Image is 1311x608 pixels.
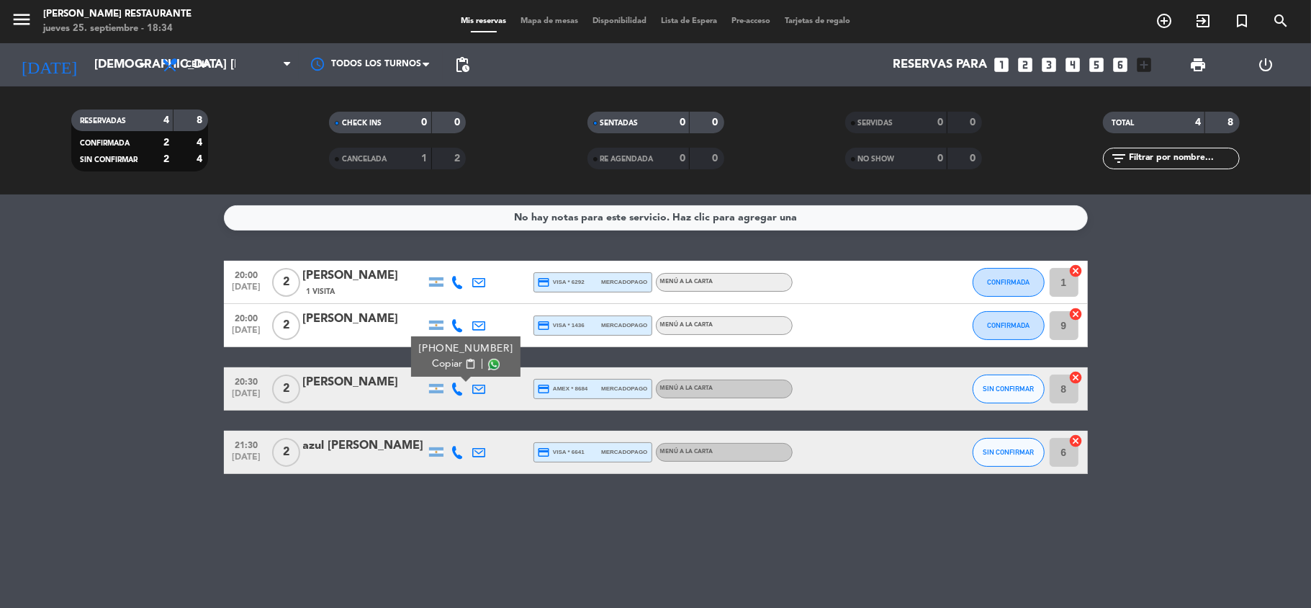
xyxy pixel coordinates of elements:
[538,446,551,459] i: credit_card
[600,156,654,163] span: RE AGENDADA
[1112,55,1130,74] i: looks_6
[858,156,895,163] span: NO SHOW
[712,153,721,164] strong: 0
[538,276,551,289] i: credit_card
[197,115,205,125] strong: 8
[1272,12,1289,30] i: search
[454,56,471,73] span: pending_actions
[1112,120,1134,127] span: TOTAL
[538,276,585,289] span: visa * 6292
[229,282,265,299] span: [DATE]
[186,60,211,70] span: Cena
[1069,370,1084,385] i: cancel
[987,321,1030,329] span: CONFIRMADA
[1064,55,1083,74] i: looks_4
[601,321,647,330] span: mercadopago
[11,9,32,30] i: menu
[303,437,425,455] div: azul [PERSON_NAME]
[197,154,205,164] strong: 4
[1110,150,1127,167] i: filter_list
[422,153,428,164] strong: 1
[660,279,713,285] span: MENÚ A LA CARTA
[1194,12,1212,30] i: exit_to_app
[538,383,551,395] i: credit_card
[937,117,943,128] strong: 0
[680,117,685,128] strong: 0
[432,357,462,372] span: Copiar
[1017,55,1035,74] i: looks_two
[80,140,130,147] span: CONFIRMADA
[163,138,169,148] strong: 2
[163,154,169,164] strong: 2
[80,117,126,125] span: RESERVADAS
[973,438,1045,467] button: SIN CONFIRMAR
[1069,307,1084,321] i: cancel
[538,446,585,459] span: visa * 6641
[1227,117,1236,128] strong: 8
[134,56,151,73] i: arrow_drop_down
[973,311,1045,340] button: CONFIRMADA
[454,153,463,164] strong: 2
[1069,264,1084,278] i: cancel
[937,153,943,164] strong: 0
[973,268,1045,297] button: CONFIRMADA
[970,117,978,128] strong: 0
[585,17,654,25] span: Disponibilidad
[1069,434,1084,448] i: cancel
[1040,55,1059,74] i: looks_3
[454,117,463,128] strong: 0
[893,58,988,72] span: Reservas para
[601,384,647,393] span: mercadopago
[601,277,647,287] span: mercadopago
[600,120,639,127] span: SENTADAS
[432,357,476,372] button: Copiarcontent_paste
[514,210,797,226] div: No hay notas para este servicio. Haz clic para agregar una
[422,117,428,128] strong: 0
[80,156,138,164] span: SIN CONFIRMAR
[272,375,300,403] span: 2
[1088,55,1107,74] i: looks_5
[724,17,778,25] span: Pre-acceso
[43,22,192,36] div: jueves 25. septiembre - 18:34
[418,341,513,357] div: [PHONE_NUMBER]
[163,115,169,125] strong: 4
[342,120,382,127] span: CHECK INS
[229,389,265,406] span: [DATE]
[11,9,32,35] button: menu
[229,436,265,452] span: 21:30
[272,268,300,297] span: 2
[342,156,387,163] span: CANCELADA
[680,153,685,164] strong: 0
[538,319,585,332] span: visa * 1436
[303,373,425,392] div: [PERSON_NAME]
[1189,56,1207,73] span: print
[464,359,475,370] span: content_paste
[601,447,647,457] span: mercadopago
[654,17,724,25] span: Lista de Espera
[11,49,87,81] i: [DATE]
[778,17,857,25] span: Tarjetas de regalo
[272,438,300,467] span: 2
[513,17,585,25] span: Mapa de mesas
[973,375,1045,403] button: SIN CONFIRMAR
[660,449,713,455] span: MENÚ A LA CARTA
[1258,56,1275,73] i: power_settings_new
[303,267,425,285] div: [PERSON_NAME]
[229,452,265,469] span: [DATE]
[660,385,713,391] span: MENÚ A LA CARTA
[229,326,265,342] span: [DATE]
[983,385,1034,393] span: SIN CONFIRMAR
[307,286,335,298] span: 1 Visita
[229,372,265,389] span: 20:30
[272,311,300,340] span: 2
[660,322,713,328] span: MENÚ A LA CARTA
[970,153,978,164] strong: 0
[197,138,205,148] strong: 4
[480,357,483,372] span: |
[1232,43,1300,86] div: LOG OUT
[229,309,265,326] span: 20:00
[303,310,425,328] div: [PERSON_NAME]
[993,55,1012,74] i: looks_one
[1135,55,1154,74] i: add_box
[1233,12,1251,30] i: turned_in_not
